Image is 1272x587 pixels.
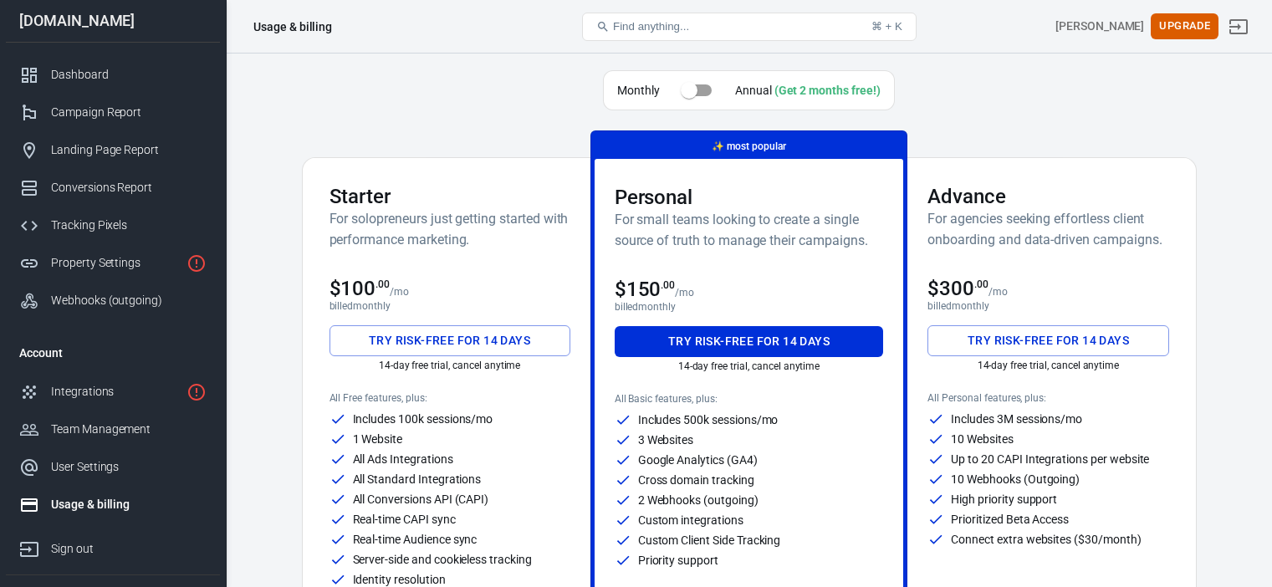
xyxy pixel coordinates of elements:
div: Account id: V5IBalrF [1055,18,1144,35]
div: [DOMAIN_NAME] [6,13,220,28]
a: Landing Page Report [6,131,220,169]
button: Find anything...⌘ + K [582,13,917,41]
div: Campaign Report [51,104,207,121]
div: Sign out [51,540,207,558]
div: Usage & billing [253,18,332,35]
button: Try risk-free for 14 days [615,326,884,357]
p: 14-day free trial, cancel anytime [615,360,884,372]
div: Conversions Report [51,179,207,197]
a: Campaign Report [6,94,220,131]
p: Includes 3M sessions/mo [951,413,1082,425]
a: Team Management [6,411,220,448]
a: Sign out [6,523,220,568]
button: Try risk-free for 14 days [329,325,570,356]
p: most popular [712,138,785,156]
a: Property Settings [6,244,220,282]
li: Account [6,333,220,373]
a: Usage & billing [6,486,220,523]
h6: For agencies seeking effortless client onboarding and data-driven campaigns. [927,208,1168,250]
a: Dashboard [6,56,220,94]
svg: Property is not installed yet [186,253,207,273]
p: All Basic features, plus: [615,393,884,405]
p: /mo [675,287,694,299]
div: Usage & billing [51,496,207,513]
div: (Get 2 months free!) [774,84,881,97]
p: /mo [988,286,1008,298]
h3: Personal [615,186,884,209]
button: Upgrade [1151,13,1218,39]
p: Server-side and cookieless tracking [353,554,532,565]
div: Team Management [51,421,207,438]
a: Sign out [1218,7,1259,47]
a: Conversions Report [6,169,220,207]
p: Google Analytics (GA4) [638,454,758,466]
a: Webhooks (outgoing) [6,282,220,319]
svg: 1 networks not verified yet [186,382,207,402]
div: Annual [735,82,881,100]
p: Includes 500k sessions/mo [638,414,779,426]
button: Try risk-free for 14 days [927,325,1168,356]
p: 3 Websites [638,434,694,446]
h3: Advance [927,185,1168,208]
p: billed monthly [615,301,884,313]
p: 14-day free trial, cancel anytime [329,360,570,371]
p: billed monthly [329,300,570,312]
p: 1 Website [353,433,403,445]
div: ⌘ + K [871,20,902,33]
p: billed monthly [927,300,1168,312]
h6: For small teams looking to create a single source of truth to manage their campaigns. [615,209,884,251]
sup: .00 [974,278,988,290]
p: Includes 100k sessions/mo [353,413,493,425]
p: Monthly [617,82,660,100]
span: $300 [927,277,988,300]
div: Integrations [51,383,180,401]
div: Dashboard [51,66,207,84]
p: 2 Webhooks (outgoing) [638,494,759,506]
a: Tracking Pixels [6,207,220,244]
p: All Ads Integrations [353,453,453,465]
h6: For solopreneurs just getting started with performance marketing. [329,208,570,250]
sup: .00 [375,278,390,290]
p: All Personal features, plus: [927,392,1168,404]
p: High priority support [951,493,1057,505]
p: 10 Webhooks (Outgoing) [951,473,1080,485]
p: Custom Client Side Tracking [638,534,781,546]
span: $150 [615,278,676,301]
p: Up to 20 CAPI Integrations per website [951,453,1149,465]
p: Real-time Audience sync [353,533,478,545]
p: Connect extra websites ($30/month) [951,533,1141,545]
p: Identity resolution [353,574,446,585]
div: Landing Page Report [51,141,207,159]
p: Prioritized Beta Access [951,513,1069,525]
div: Property Settings [51,254,180,272]
span: $100 [329,277,391,300]
p: Real-time CAPI sync [353,513,456,525]
p: All Standard Integrations [353,473,482,485]
span: Find anything... [613,20,689,33]
p: All Conversions API (CAPI) [353,493,489,505]
p: /mo [390,286,409,298]
p: 10 Websites [951,433,1013,445]
a: Integrations [6,373,220,411]
p: Cross domain tracking [638,474,754,486]
div: Webhooks (outgoing) [51,292,207,309]
p: Priority support [638,554,718,566]
span: magic [712,140,724,152]
div: Tracking Pixels [51,217,207,234]
a: User Settings [6,448,220,486]
div: User Settings [51,458,207,476]
sup: .00 [661,279,675,291]
h3: Starter [329,185,570,208]
p: 14-day free trial, cancel anytime [927,360,1168,371]
p: Custom integrations [638,514,743,526]
p: All Free features, plus: [329,392,570,404]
